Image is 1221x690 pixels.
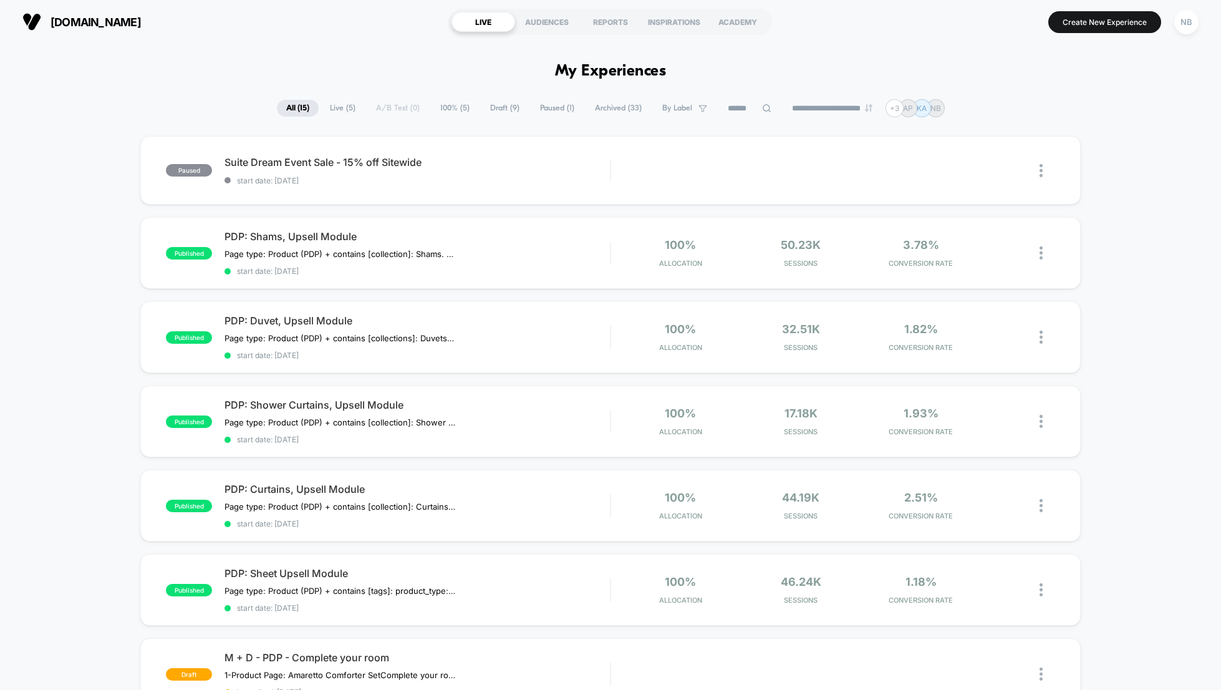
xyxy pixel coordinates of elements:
[744,427,858,436] span: Sessions
[586,100,651,117] span: Archived ( 33 )
[864,343,978,352] span: CONVERSION RATE
[665,491,696,504] span: 100%
[166,247,212,260] span: published
[1170,9,1202,35] button: NB
[659,596,702,605] span: Allocation
[903,104,913,113] p: AP
[1174,10,1199,34] div: NB
[917,104,927,113] p: KA
[224,519,610,528] span: start date: [DATE]
[1040,331,1043,344] img: close
[166,415,212,428] span: published
[784,407,818,420] span: 17.18k
[903,238,939,251] span: 3.78%
[224,483,610,495] span: PDP: Curtains, Upsell Module
[166,500,212,512] span: published
[166,164,212,177] span: paused
[277,100,319,117] span: All ( 15 )
[1040,164,1043,177] img: close
[930,104,941,113] p: NB
[659,343,702,352] span: Allocation
[555,62,667,80] h1: My Experiences
[744,343,858,352] span: Sessions
[665,238,696,251] span: 100%
[1040,246,1043,260] img: close
[224,435,610,444] span: start date: [DATE]
[864,259,978,268] span: CONVERSION RATE
[224,502,456,512] span: Page type: Product (PDP) + contains [collection]: Curtains. Shows Products from [selected product...
[166,584,212,596] span: published
[224,417,456,427] span: Page type: Product (PDP) + contains [collection]: Shower Curtains. Shows Products from [selected ...
[659,259,702,268] span: Allocation
[904,323,938,336] span: 1.82%
[224,230,610,243] span: PDP: Shams, Upsell Module
[659,427,702,436] span: Allocation
[431,100,479,117] span: 100% ( 5 )
[864,512,978,520] span: CONVERSION RATE
[706,12,770,32] div: ACADEMY
[781,238,821,251] span: 50.23k
[659,512,702,520] span: Allocation
[782,323,820,336] span: 32.51k
[782,491,819,504] span: 44.19k
[224,603,610,613] span: start date: [DATE]
[224,314,610,327] span: PDP: Duvet, Upsell Module
[642,12,706,32] div: INSPIRATIONS
[531,100,584,117] span: Paused ( 1 )
[19,12,145,32] button: [DOMAIN_NAME]
[166,668,212,681] span: draft
[451,12,515,32] div: LIVE
[481,100,529,117] span: Draft ( 9 )
[22,12,41,31] img: Visually logo
[1040,499,1043,512] img: close
[864,596,978,605] span: CONVERSION RATE
[224,670,456,680] span: 1-Product Page: Amaretto Comforter SetComplete your room SKUS: SHEET: Premier Sheet Set - Color -...
[224,333,456,343] span: Page type: Product (PDP) + contains [collections]: Duvets. Shows Products from [collections]down/...
[166,331,212,344] span: published
[1040,415,1043,428] img: close
[51,16,141,29] span: [DOMAIN_NAME]
[224,651,610,664] span: M + D - PDP - Complete your room
[905,575,937,588] span: 1.18%
[904,491,938,504] span: 2.51%
[321,100,365,117] span: Live ( 5 )
[665,575,696,588] span: 100%
[665,323,696,336] span: 100%
[864,427,978,436] span: CONVERSION RATE
[515,12,579,32] div: AUDIENCES
[886,99,904,117] div: + 3
[224,266,610,276] span: start date: [DATE]
[744,596,858,605] span: Sessions
[744,512,858,520] span: Sessions
[662,104,692,113] span: By Label
[1048,11,1161,33] button: Create New Experience
[224,249,456,259] span: Page type: Product (PDP) + contains [collection]: Shams. Shows Products from [selected products] ...
[224,586,456,596] span: Page type: Product (PDP) + contains [tags]: product_type:comforter sets, down alternative comfort...
[665,407,696,420] span: 100%
[744,259,858,268] span: Sessions
[224,156,610,168] span: Suite Dream Event Sale - 15% off Sitewide
[1040,668,1043,681] img: close
[904,407,939,420] span: 1.93%
[224,399,610,411] span: PDP: Shower Curtains, Upsell Module
[781,575,821,588] span: 46.24k
[224,351,610,360] span: start date: [DATE]
[579,12,642,32] div: REPORTS
[224,176,610,185] span: start date: [DATE]
[1040,583,1043,596] img: close
[865,104,872,112] img: end
[224,567,610,580] span: PDP: Sheet Upsell Module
